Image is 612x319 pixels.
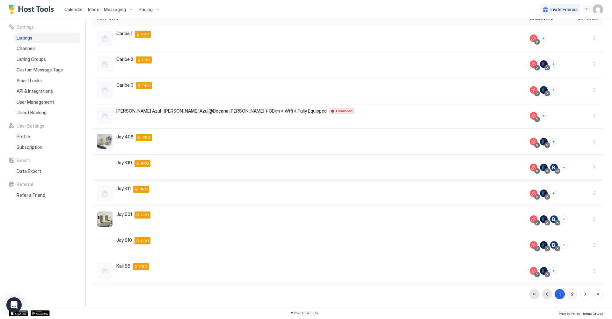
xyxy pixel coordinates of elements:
[116,56,133,62] span: Caribe 2
[559,291,561,298] div: 1
[64,6,83,13] a: Calendar
[88,6,99,13] a: Inbox
[141,160,149,166] span: PRO
[14,75,80,86] a: Smart Locks
[14,86,80,97] a: API & Integrations
[550,7,578,12] span: Invite Friends
[590,86,598,94] div: menu
[17,35,32,41] span: Listings
[31,310,50,316] a: Google Play Store
[17,123,44,129] span: User Settings
[116,108,327,114] span: [PERSON_NAME] Azul · [PERSON_NAME] Azul@Bocana [PERSON_NAME]☼3Brm☼Wifi☼Fully Equipped
[97,211,113,227] div: listing image
[550,138,557,145] button: Connect channels
[590,189,598,197] button: More options
[560,241,567,249] button: Connect channels
[17,78,42,84] span: Smart Locks
[17,67,63,73] span: Custom Message Tags
[550,267,557,274] button: Connect channels
[142,57,150,63] span: PRO
[142,135,151,140] span: PRO
[583,6,590,13] div: menu
[17,46,36,51] span: Channels
[290,311,318,315] span: © 2025 Host Tools
[9,310,28,316] a: App Store
[97,160,113,175] div: listing image
[559,310,580,316] a: Privacy Policy
[14,190,80,201] a: Refer a Friend
[116,31,132,36] span: Caribe 1
[590,34,598,42] button: More options
[559,312,580,315] span: Privacy Policy
[17,168,41,174] span: Data Export
[582,310,603,316] a: Terms Of Use
[139,264,148,270] span: PRO
[17,158,30,163] span: Export
[141,31,149,37] span: PRO
[17,110,47,115] span: Direct Booking
[590,164,598,171] div: menu
[590,241,598,249] button: More options
[17,134,30,139] span: Profile
[590,241,598,249] div: menu
[17,88,53,94] span: API & Integrations
[141,212,149,218] span: PRO
[590,215,598,223] div: menu
[88,7,99,12] span: Inbox
[590,60,598,68] button: More options
[116,82,134,88] span: Caribe 3
[116,186,131,191] span: Joy 411
[590,60,598,68] div: menu
[590,215,598,223] button: More options
[17,192,45,198] span: Refer a Friend
[593,4,603,15] div: User profile
[590,112,598,120] button: More options
[116,160,132,166] span: Joy 410
[97,237,113,253] div: listing image
[17,56,46,62] span: Listing Groups
[550,86,557,93] button: Connect channels
[590,138,598,145] div: menu
[64,7,83,12] span: Calendar
[590,189,598,197] div: menu
[9,5,57,14] a: Host Tools Logo
[590,267,598,275] button: More options
[590,86,598,94] button: More options
[571,291,574,298] div: 2
[550,61,557,68] button: Connect channels
[540,35,547,42] button: Connect channels
[139,7,153,12] span: Pricing
[14,166,80,177] a: Data Export
[142,83,151,89] span: PRO
[116,237,132,243] span: Joy 610
[17,99,54,105] span: User Management
[6,297,22,313] div: Open Intercom Messenger
[17,182,33,187] span: Referral
[14,97,80,108] a: User Management
[550,190,557,197] button: Connect channels
[560,164,567,171] button: Connect channels
[14,107,80,118] a: Direct Booking
[14,131,80,142] a: Profile
[97,134,113,149] div: listing image
[14,33,80,43] a: Listings
[14,43,80,54] a: Channels
[555,289,565,299] button: 1
[560,216,567,223] button: Connect channels
[14,64,80,75] a: Custom Message Tags
[567,289,578,299] button: 2
[140,186,148,192] span: PRO
[104,7,126,12] span: Messaging
[141,238,149,244] span: PRO
[590,164,598,171] button: More options
[590,138,598,145] button: More options
[116,134,134,140] span: Joy 408
[540,112,547,119] button: Connect channels
[590,34,598,42] div: menu
[590,112,598,120] div: menu
[17,145,42,150] span: Subscription
[14,142,80,153] a: Subscription
[116,263,130,269] span: Kali 56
